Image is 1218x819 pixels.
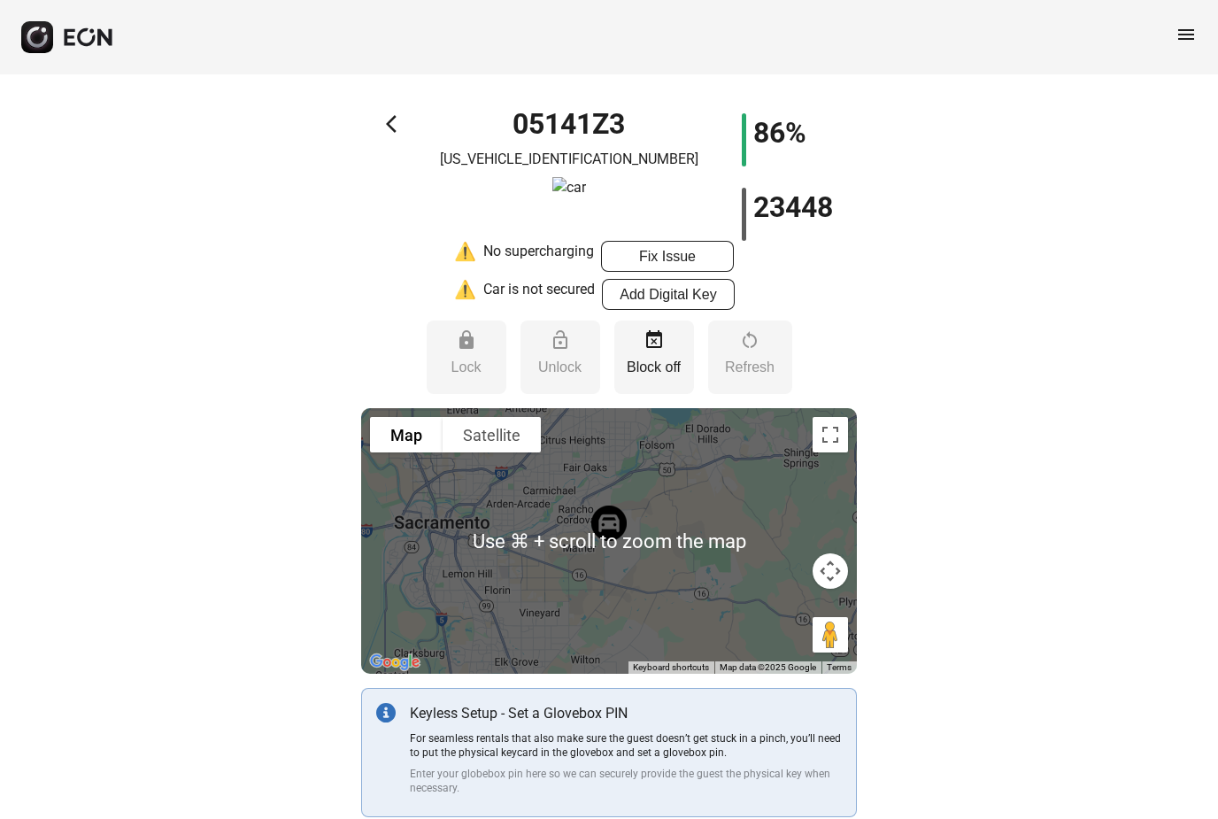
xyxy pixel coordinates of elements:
span: event_busy [644,329,665,351]
span: menu [1176,24,1197,45]
p: [US_VEHICLE_IDENTIFICATION_NUMBER] [440,149,698,170]
img: car [552,177,586,198]
button: Add Digital Key [602,279,735,310]
button: Show street map [370,417,443,452]
button: Fix Issue [601,241,734,272]
a: Open this area in Google Maps (opens a new window) [366,651,424,674]
p: Enter your globebox pin here so we can securely provide the guest the physical key when necessary. [410,767,842,795]
button: Map camera controls [813,553,848,589]
p: For seamless rentals that also make sure the guest doesn’t get stuck in a pinch, you’ll need to p... [410,731,842,760]
p: Block off [623,357,685,378]
div: No supercharging [483,241,594,272]
span: arrow_back_ios [386,113,407,135]
button: Block off [614,321,694,394]
h1: 05141Z3 [513,113,625,135]
h1: 23448 [753,197,833,218]
div: ⚠️ [454,241,476,272]
button: Drag Pegman onto the map to open Street View [813,617,848,653]
span: Map data ©2025 Google [720,662,816,672]
a: Terms [827,662,852,672]
img: Google [366,651,424,674]
h1: 86% [753,122,806,143]
button: Keyboard shortcuts [633,661,709,674]
p: Keyless Setup - Set a Glovebox PIN [410,703,842,724]
img: info [376,703,396,722]
button: Toggle fullscreen view [813,417,848,452]
div: ⚠️ [454,279,476,310]
button: Show satellite imagery [443,417,541,452]
div: Car is not secured [483,279,595,310]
